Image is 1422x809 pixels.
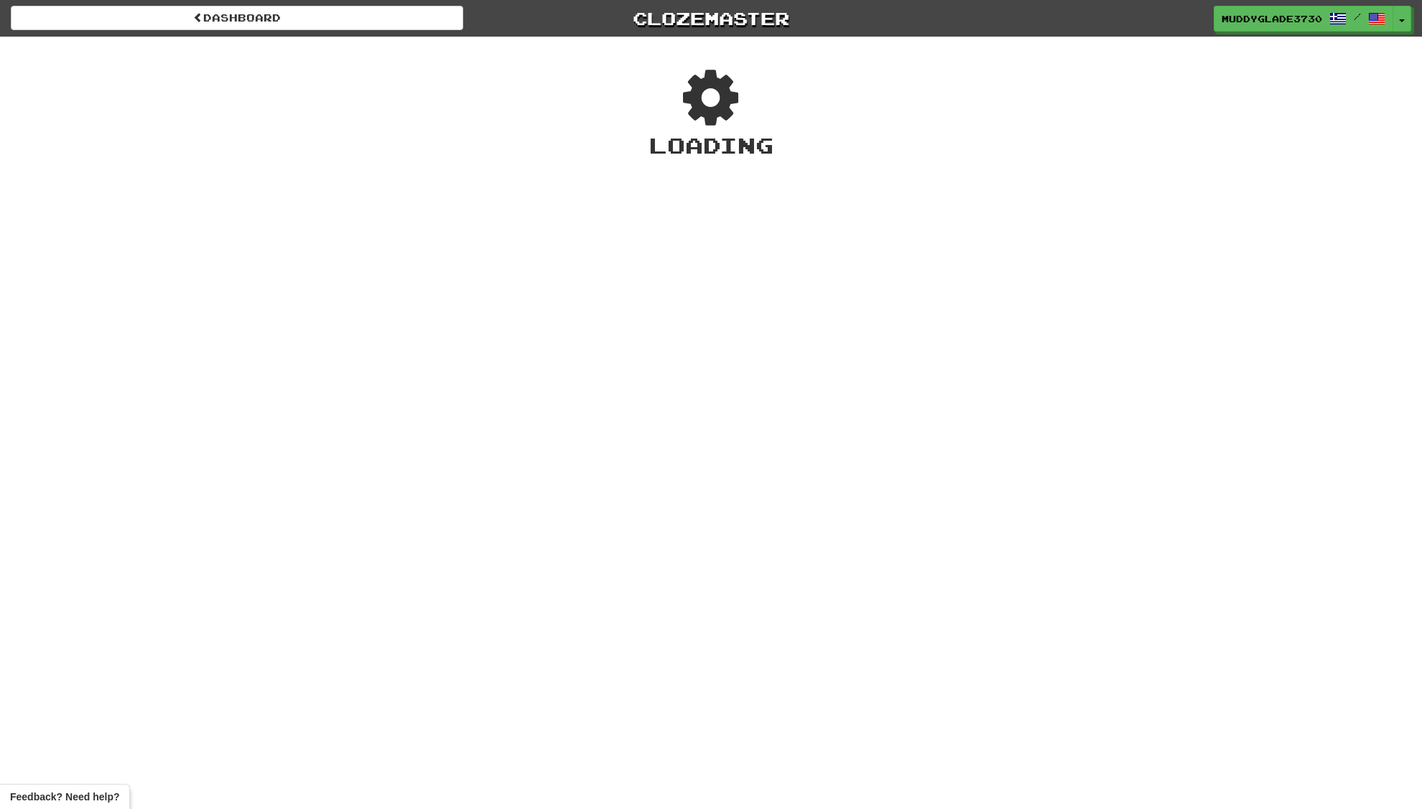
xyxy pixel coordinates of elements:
[485,6,937,31] a: Clozemaster
[1214,6,1393,32] a: MuddyGlade3730 /
[10,790,119,804] span: Open feedback widget
[1354,11,1361,22] span: /
[11,6,463,30] a: Dashboard
[1222,12,1322,25] span: MuddyGlade3730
